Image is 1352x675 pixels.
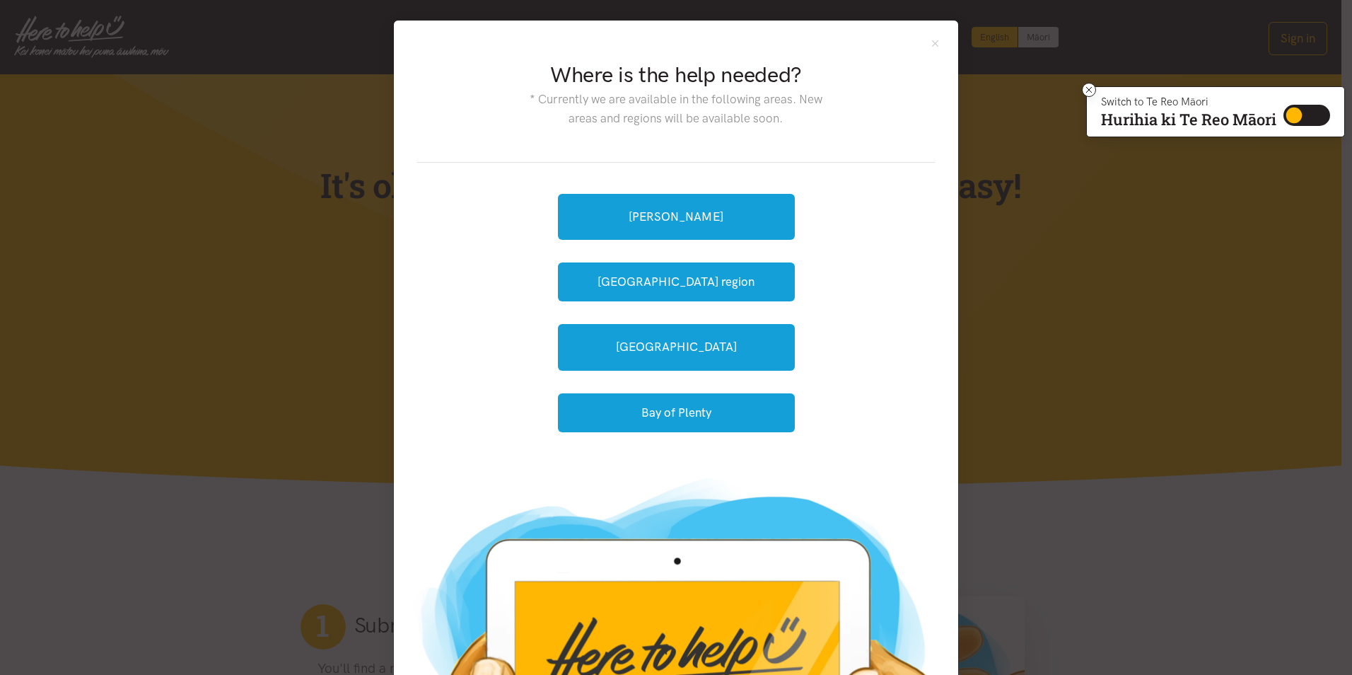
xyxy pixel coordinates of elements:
[558,393,795,432] button: Bay of Plenty
[523,90,829,128] p: * Currently we are available in the following areas. New areas and regions will be available soon.
[558,324,795,370] a: [GEOGRAPHIC_DATA]
[558,262,795,301] button: [GEOGRAPHIC_DATA] region
[929,37,941,50] button: Close
[1101,113,1276,126] p: Hurihia ki Te Reo Māori
[523,60,829,90] h2: Where is the help needed?
[1101,98,1276,106] p: Switch to Te Reo Māori
[558,194,795,240] a: [PERSON_NAME]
